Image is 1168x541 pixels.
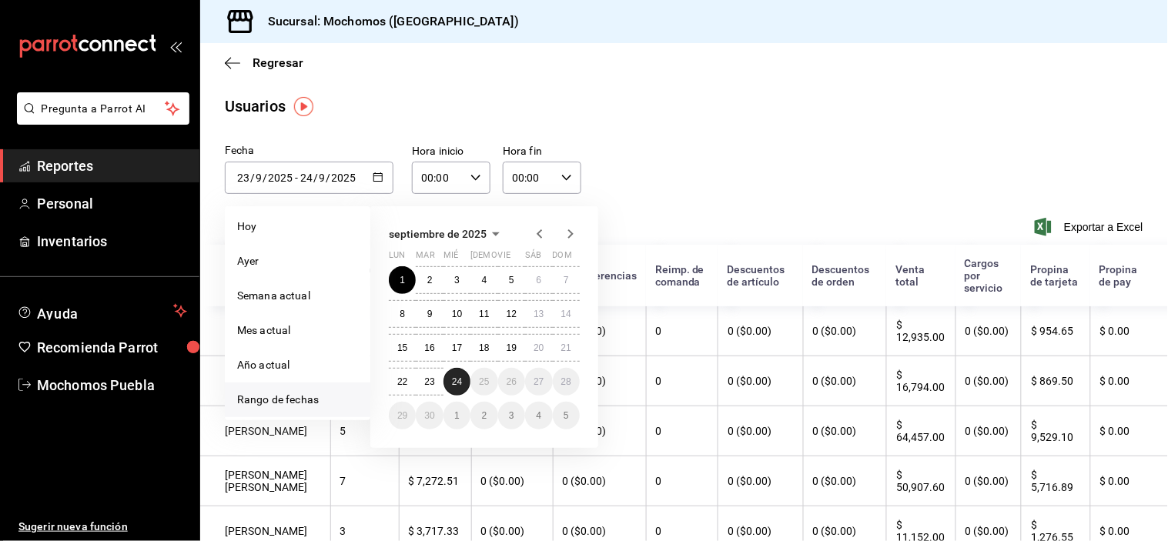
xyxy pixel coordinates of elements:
[553,266,580,294] button: 7 de septiembre de 2025
[718,245,802,306] th: Descuentos de artículo
[1021,456,1089,506] th: $ 5,716.89
[498,402,525,429] button: 3 de octubre de 2025
[225,209,370,244] li: Hoy
[503,146,581,157] label: Hora fin
[389,225,505,243] button: septiembre de 2025
[1038,218,1143,236] button: Exportar a Excel
[330,406,399,456] th: 5
[443,368,470,396] button: 24 de septiembre de 2025
[225,55,303,70] button: Regresar
[955,306,1021,356] th: 0 ($0.00)
[525,300,552,328] button: 13 de septiembre de 2025
[525,334,552,362] button: 20 de septiembre de 2025
[400,309,405,319] abbr: 8 de septiembre de 2025
[416,250,434,266] abbr: martes
[553,300,580,328] button: 14 de septiembre de 2025
[200,306,330,356] th: [PERSON_NAME] [PERSON_NAME]
[253,55,303,70] span: Regresar
[412,146,490,157] label: Hora inicio
[886,456,955,506] th: $ 50,907.60
[1090,456,1168,506] th: $ 0.00
[326,172,331,184] span: /
[17,92,189,125] button: Pregunta a Parrot AI
[553,368,580,396] button: 28 de septiembre de 2025
[200,356,330,406] th: [PERSON_NAME] [PERSON_NAME]
[330,456,399,506] th: 7
[389,250,405,266] abbr: lunes
[564,410,569,421] abbr: 5 de octubre de 2025
[225,279,370,313] li: Semana actual
[225,95,286,118] div: Usuarios
[561,342,571,353] abbr: 21 de septiembre de 2025
[397,410,407,421] abbr: 29 de septiembre de 2025
[886,245,955,306] th: Venta total
[319,172,326,184] input: Month
[37,193,187,214] span: Personal
[256,12,519,31] h3: Sucursal: Mochomos ([GEOGRAPHIC_DATA])
[470,250,561,266] abbr: jueves
[399,456,471,506] th: $ 7,272.51
[416,402,443,429] button: 30 de septiembre de 2025
[803,456,886,506] th: 0 ($0.00)
[1021,356,1089,406] th: $ 869.50
[470,368,497,396] button: 25 de septiembre de 2025
[200,456,330,506] th: [PERSON_NAME] [PERSON_NAME]
[479,342,489,353] abbr: 18 de septiembre de 2025
[452,342,462,353] abbr: 17 de septiembre de 2025
[470,300,497,328] button: 11 de septiembre de 2025
[470,334,497,362] button: 18 de septiembre de 2025
[509,275,514,286] abbr: 5 de septiembre de 2025
[479,376,489,387] abbr: 25 de septiembre de 2025
[534,309,544,319] abbr: 13 de septiembre de 2025
[37,337,187,358] span: Recomienda Parrot
[803,306,886,356] th: 0 ($0.00)
[534,342,544,353] abbr: 20 de septiembre de 2025
[1090,245,1168,306] th: Propina de pay
[1021,306,1089,356] th: $ 954.65
[397,376,407,387] abbr: 22 de septiembre de 2025
[803,356,886,406] th: 0 ($0.00)
[42,101,166,117] span: Pregunta a Parrot AI
[250,172,255,184] span: /
[1021,406,1089,456] th: $ 9,529.10
[225,382,370,417] li: Rango de fechas
[452,376,462,387] abbr: 24 de septiembre de 2025
[525,266,552,294] button: 6 de septiembre de 2025
[482,275,487,286] abbr: 4 de septiembre de 2025
[37,155,187,176] span: Reportes
[427,275,433,286] abbr: 2 de septiembre de 2025
[718,356,802,406] th: 0 ($0.00)
[37,302,167,320] span: Ayuda
[553,402,580,429] button: 5 de octubre de 2025
[507,309,517,319] abbr: 12 de septiembre de 2025
[424,342,434,353] abbr: 16 de septiembre de 2025
[718,406,802,456] th: 0 ($0.00)
[263,172,267,184] span: /
[313,172,318,184] span: /
[37,375,187,396] span: Mochomos Puebla
[955,456,1021,506] th: 0 ($0.00)
[300,172,313,184] input: Day
[416,266,443,294] button: 2 de septiembre de 2025
[498,250,510,266] abbr: viernes
[37,231,187,252] span: Inventarios
[267,172,293,184] input: Year
[424,376,434,387] abbr: 23 de septiembre de 2025
[955,245,1021,306] th: Cargos por servicio
[295,172,298,184] span: -
[452,309,462,319] abbr: 10 de septiembre de 2025
[454,275,460,286] abbr: 3 de septiembre de 2025
[416,300,443,328] button: 9 de septiembre de 2025
[536,410,541,421] abbr: 4 de octubre de 2025
[331,172,357,184] input: Year
[498,266,525,294] button: 5 de septiembre de 2025
[718,306,802,356] th: 0 ($0.00)
[955,356,1021,406] th: 0 ($0.00)
[646,356,718,406] th: 0
[443,334,470,362] button: 17 de septiembre de 2025
[1021,245,1089,306] th: Propina de tarjeta
[646,406,718,456] th: 0
[389,368,416,396] button: 22 de septiembre de 2025
[389,402,416,429] button: 29 de septiembre de 2025
[424,410,434,421] abbr: 30 de septiembre de 2025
